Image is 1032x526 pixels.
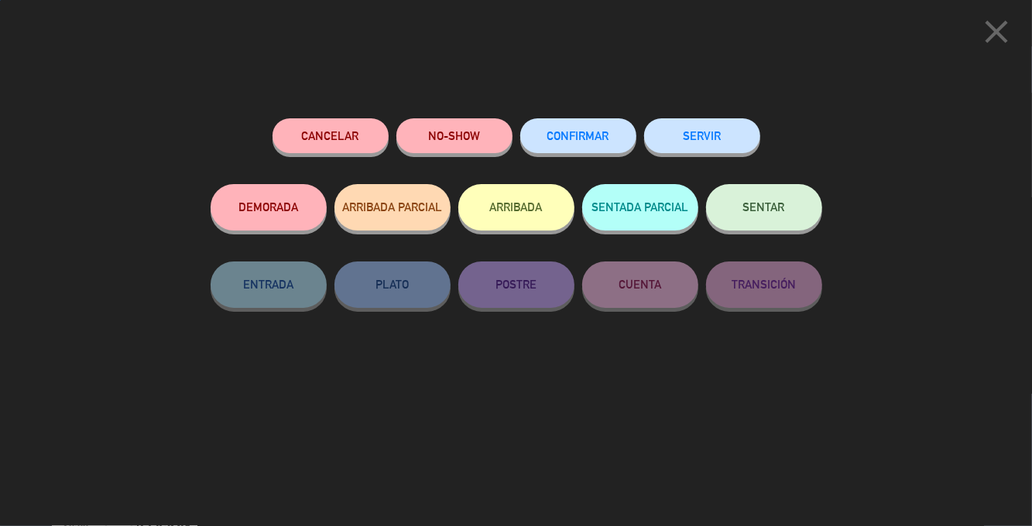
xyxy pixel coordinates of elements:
button: PLATO [334,261,451,308]
button: POSTRE [458,261,574,308]
button: ARRIBADA PARCIAL [334,184,451,231]
button: ENTRADA [211,261,327,308]
button: Cancelar [273,118,389,153]
button: DEMORADA [211,184,327,231]
span: CONFIRMAR [547,129,609,142]
button: CONFIRMAR [520,118,636,153]
span: SENTAR [743,200,785,213]
button: SERVIR [644,118,760,153]
button: close [972,12,1020,57]
i: close [977,12,1016,51]
button: TRANSICIÓN [706,261,822,308]
button: CUENTA [582,261,698,308]
button: ARRIBADA [458,184,574,231]
button: NO-SHOW [396,118,513,153]
button: SENTAR [706,184,822,231]
button: SENTADA PARCIAL [582,184,698,231]
span: ARRIBADA PARCIAL [342,200,442,213]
